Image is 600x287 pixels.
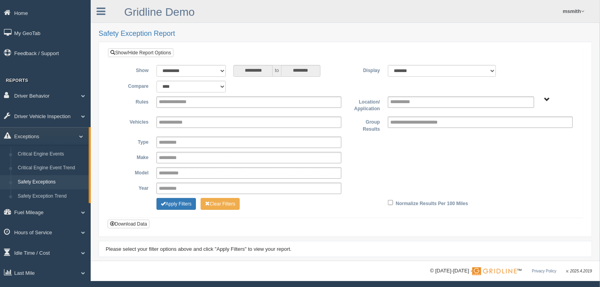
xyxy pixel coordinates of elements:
a: Safety Exception Trend [14,189,89,204]
button: Download Data [108,220,149,228]
label: Type [114,137,153,146]
h2: Safety Exception Report [99,30,592,38]
a: Show/Hide Report Options [108,48,173,57]
label: Compare [114,81,153,90]
span: to [273,65,281,77]
label: Make [114,152,153,161]
label: Year [114,183,153,192]
a: Critical Engine Events [14,147,89,161]
label: Vehicles [114,117,153,126]
img: Gridline [472,267,517,275]
div: © [DATE]-[DATE] - ™ [430,267,592,275]
button: Change Filter Options [157,198,196,210]
a: Privacy Policy [532,269,556,273]
span: Please select your filter options above and click "Apply Filters" to view your report. [106,246,292,252]
label: Show [114,65,153,74]
label: Normalize Results Per 100 Miles [396,198,468,207]
a: Critical Engine Event Trend [14,161,89,175]
label: Location/ Application [345,96,384,113]
a: Safety Exceptions [14,175,89,189]
button: Change Filter Options [201,198,240,210]
label: Display [345,65,384,74]
a: Gridline Demo [124,6,195,18]
label: Rules [114,96,153,106]
label: Group Results [345,117,384,133]
span: v. 2025.4.2019 [566,269,592,273]
label: Model [114,167,153,177]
